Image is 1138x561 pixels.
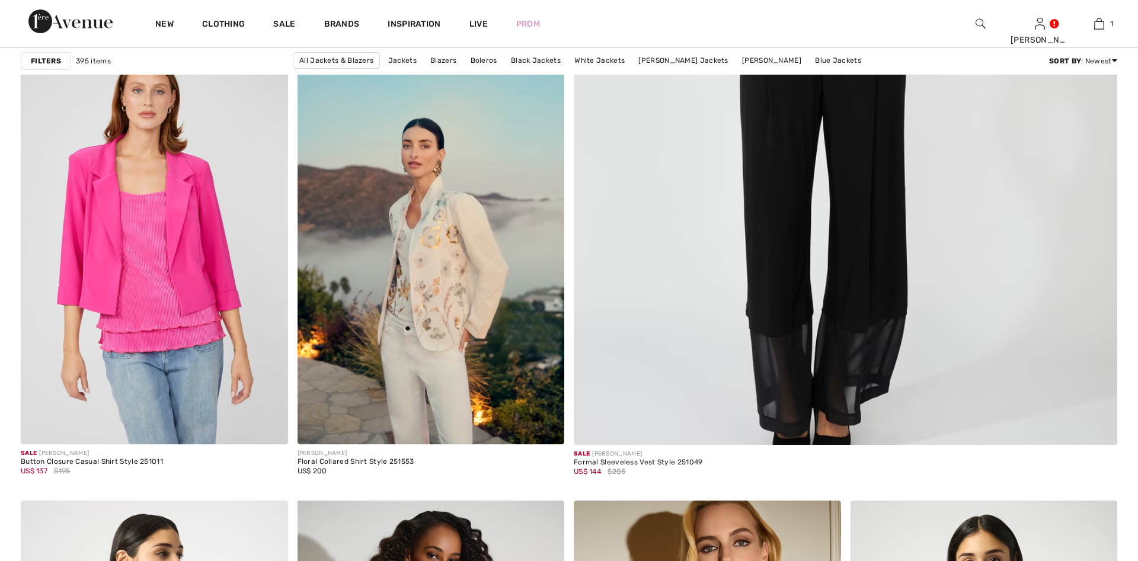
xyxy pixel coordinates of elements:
[21,450,37,457] span: Sale
[809,53,867,68] a: Blue Jackets
[1011,34,1069,46] div: [PERSON_NAME]
[298,467,327,475] span: US$ 200
[31,56,61,66] strong: Filters
[1070,17,1128,31] a: 1
[21,449,163,458] div: [PERSON_NAME]
[632,53,734,68] a: [PERSON_NAME] Jackets
[293,52,380,69] a: All Jackets & Blazers
[465,53,503,68] a: Boleros
[298,44,565,444] img: Floral Collared Shirt Style 251553. White
[568,53,631,68] a: White Jackets
[388,19,440,31] span: Inspiration
[574,450,703,459] div: [PERSON_NAME]
[76,56,111,66] span: 395 items
[424,53,462,68] a: Blazers
[574,467,601,476] span: US$ 144
[21,44,288,444] img: Button Closure Casual Shirt Style 251011. Bright pink
[324,19,360,31] a: Brands
[28,9,113,33] img: 1ère Avenue
[608,466,625,477] span: $205
[469,18,488,30] a: Live
[1035,17,1045,31] img: My Info
[574,450,590,457] span: Sale
[273,19,295,31] a: Sale
[1049,57,1081,65] strong: Sort By
[155,19,174,31] a: New
[1110,18,1113,29] span: 1
[298,458,414,466] div: Floral Collared Shirt Style 251553
[54,466,70,476] span: $195
[736,53,807,68] a: [PERSON_NAME]
[1035,18,1045,29] a: Sign In
[516,18,540,30] a: Prom
[202,19,245,31] a: Clothing
[1094,17,1104,31] img: My Bag
[382,53,423,68] a: Jackets
[541,421,552,432] img: plus_v2.svg
[21,458,163,466] div: Button Closure Casual Shirt Style 251011
[505,53,567,68] a: Black Jackets
[976,17,986,31] img: search the website
[1049,56,1117,66] div: : Newest
[574,459,703,467] div: Formal Sleeveless Vest Style 251049
[298,449,414,458] div: [PERSON_NAME]
[21,467,47,475] span: US$ 137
